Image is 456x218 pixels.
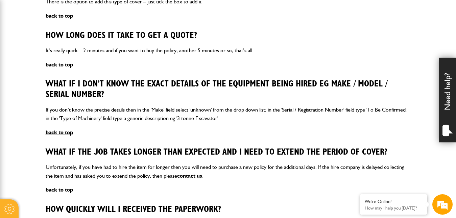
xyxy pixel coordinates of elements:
a: back to top [46,186,73,193]
div: Need help? [439,58,456,142]
em: Start Chat [92,170,123,179]
h3: How quickly will I received the paperwork? [46,204,411,215]
p: How may I help you today? [365,205,422,211]
div: Chat with us now [35,38,114,47]
input: Enter your last name [9,63,123,78]
input: Enter your email address [9,83,123,98]
p: Unfortunately, if you have had to hire the item for longer then you will need to purchase a new p... [46,163,411,180]
img: d_20077148190_company_1631870298795_20077148190 [11,38,28,47]
a: contact us [177,173,202,179]
a: back to top [46,61,73,68]
div: We're Online! [365,199,422,204]
p: It’s really quick – 2 minutes and if you want to buy the policy, another 5 minutes or so, that’s ... [46,46,411,55]
a: back to top [46,13,73,19]
div: Minimize live chat window [111,3,127,20]
input: Enter your phone number [9,103,123,118]
textarea: Type your message and hit 'Enter' [9,123,123,164]
h3: How long does it take to get a quote? [46,31,411,41]
h3: What if I don’t know the exact details of the equipment being hired eg Make / Model / Serial Number? [46,79,411,100]
p: If you don’t know the precise details then in the 'Make' field select 'unknown' from the drop dow... [46,105,411,123]
h3: What if the job takes longer than expected and I need to extend the Period of Cover? [46,147,411,158]
a: back to top [46,129,73,136]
